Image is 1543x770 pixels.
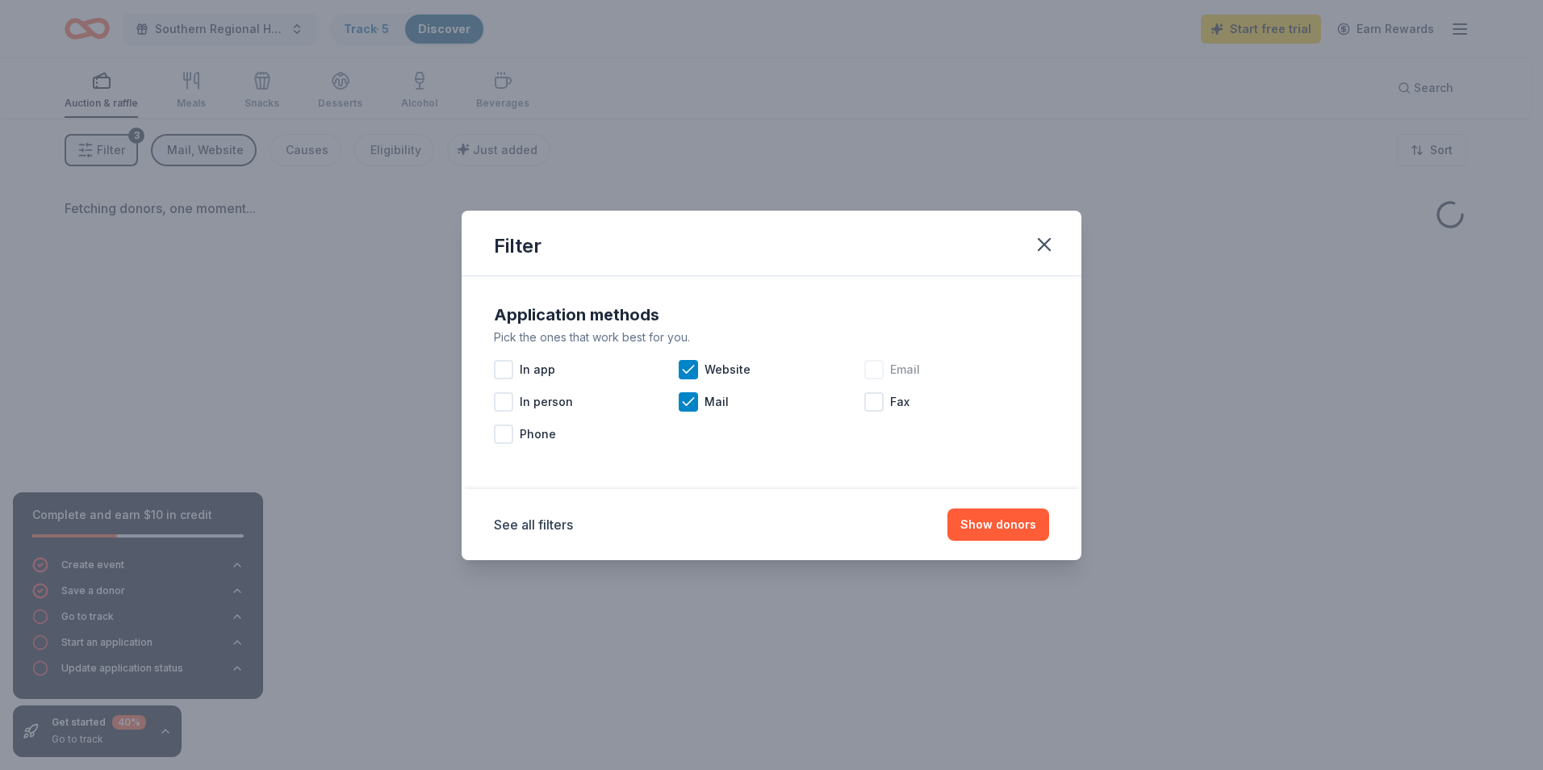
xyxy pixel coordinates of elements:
span: In person [520,392,573,412]
span: Fax [890,392,909,412]
span: Mail [705,392,729,412]
span: Email [890,360,920,379]
div: Pick the ones that work best for you. [494,328,1049,347]
span: Website [705,360,751,379]
button: Show donors [947,508,1049,541]
span: In app [520,360,555,379]
div: Application methods [494,302,1049,328]
div: Filter [494,233,542,259]
button: See all filters [494,515,573,534]
span: Phone [520,425,556,444]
